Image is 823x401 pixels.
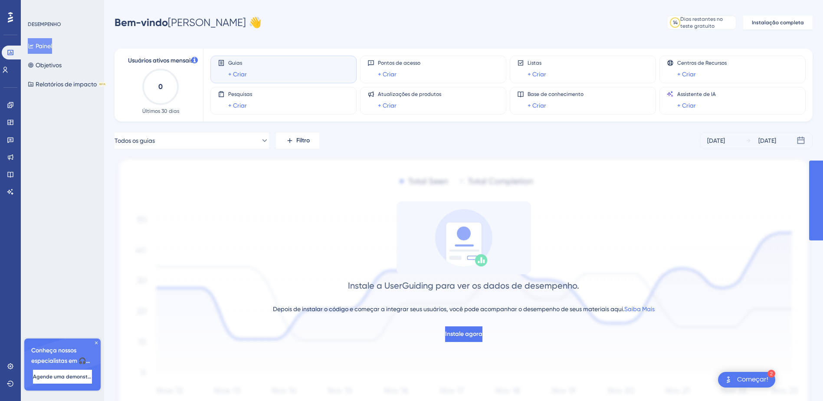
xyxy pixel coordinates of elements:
button: Painel [28,38,52,54]
a: + Criar [677,100,696,111]
div: Abra o Get Started! Lista de verificação, módulos restantes: 2 [718,372,775,388]
div: [DATE] [758,135,776,146]
div: Começar! [737,375,768,385]
span: Usuários ativos mensais [128,56,193,66]
button: Objetivos [28,57,62,73]
a: + Criar [528,69,546,79]
button: Agende uma demonstração [33,370,92,384]
button: Relatórios de impactoBETA [28,76,106,92]
font: Relatórios de impacto [36,79,97,89]
div: 2 [767,370,775,378]
div: [DATE] [707,135,725,146]
font: Objetivos [36,60,62,70]
button: Filtro [276,132,319,149]
button: Todos os guias [115,132,269,149]
span: Centros de Recursos [677,59,727,66]
span: Instalação completa [752,19,804,26]
button: Instalação completa [743,16,813,30]
img: texto alternativo de imagem do iniciador [723,375,734,385]
span: Filtro [296,135,310,146]
span: Base de conhecimento [528,91,584,98]
div: DESEMPENHO [28,21,61,28]
span: Conheça nossos especialistas em 🎧 integração [31,345,94,366]
span: Bem-vindo [115,16,168,29]
a: + Criar [228,69,247,79]
iframe: UserGuiding AI Assistant Launcher [787,367,813,393]
a: + Criar [378,100,397,111]
text: 0 [158,82,163,91]
span: Agende uma demonstração [33,373,92,380]
a: + Criar [677,69,696,79]
span: Pesquisas [228,91,252,98]
div: Dias restantes no teste gratuito [680,16,733,30]
a: + Criar [528,100,546,111]
span: Atualizações de produtos [378,91,441,98]
font: Painel [36,41,52,51]
span: Pontos de acesso [378,59,420,66]
div: BETA [98,82,106,86]
span: Guias [228,59,247,66]
span: Instale agora [445,329,482,339]
button: Instale agora [445,326,482,342]
div: Depois de instalar o código e começar a integrar seus usuários, você pode acompanhar o desempenho... [273,304,655,314]
a: + Criar [378,69,397,79]
a: Saiba Mais [624,306,655,312]
span: Todos os guias [115,135,155,146]
span: Últimos 30 dias [142,108,179,115]
span: Assistente de IA [677,91,716,98]
div: [PERSON_NAME] 👋 [115,16,262,30]
div: 14 [673,19,678,26]
span: Listas [528,59,546,66]
a: + Criar [228,100,247,111]
div: Instale a UserGuiding para ver os dados de desempenho. [348,279,579,292]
